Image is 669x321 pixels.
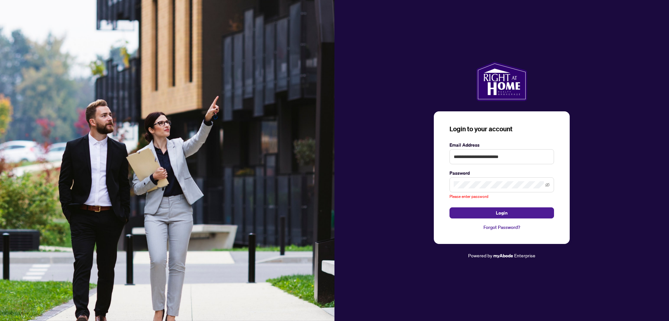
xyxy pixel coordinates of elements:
span: Enterprise [514,252,535,258]
img: ma-logo [476,62,527,101]
button: Login [449,207,554,218]
span: Login [496,208,508,218]
span: Powered by [468,252,492,258]
span: eye-invisible [545,183,550,187]
span: Please enter password [449,194,488,199]
h3: Login to your account [449,124,554,134]
a: Forgot Password? [449,224,554,231]
label: Password [449,169,554,177]
a: myAbode [493,252,513,259]
label: Email Address [449,141,554,149]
